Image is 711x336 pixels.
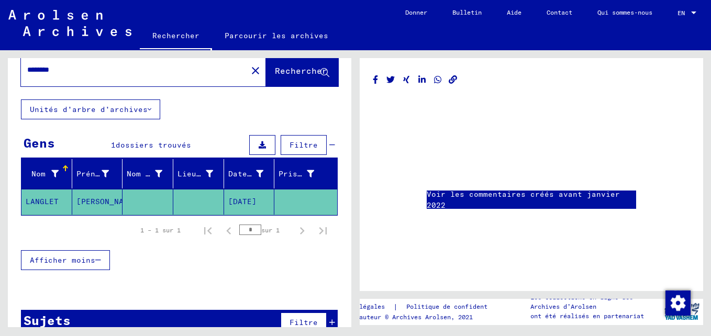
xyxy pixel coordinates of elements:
button: Partager sur Twitter [385,73,396,86]
button: Partager sur LinkedIn [417,73,428,86]
font: Lieu de naissance [177,169,258,178]
span: Filtre [290,318,318,327]
img: Arolsen_neg.svg [8,10,131,36]
mat-cell: [DATE] [224,189,275,215]
button: Rechercher [266,54,338,86]
mat-header-cell: Date of Birth [224,159,275,188]
font: sur 1 [261,226,280,234]
img: Modifier le consentement [665,290,691,316]
a: Parcourir les archives [212,23,341,48]
span: Afficher moins [30,255,95,265]
button: Partager sur Facebook [370,73,381,86]
div: Prénom [76,165,123,182]
p: ont été réalisés en partenariat avec [530,311,660,330]
font: Nom [31,169,46,178]
a: Rechercher [140,23,212,50]
p: Droits d’auteur © Archives Arolsen, 2021 [326,312,522,322]
button: Partager sur Xing [401,73,412,86]
mat-cell: LANGLET [21,189,72,215]
button: Copier le lien [448,73,459,86]
a: Mentions légales [326,301,393,312]
div: Prisonnier # [279,165,327,182]
div: Date de naissance [228,165,277,182]
img: yv_logo.png [662,298,702,324]
mat-header-cell: Prisoner # [274,159,337,188]
mat-header-cell: Place of Birth [173,159,224,188]
font: Nom de jeune fille [127,169,211,178]
button: Filtre [281,312,327,332]
div: 1 – 1 sur 1 [140,226,181,235]
a: Voir les commentaires créés avant janvier 2022 [427,189,636,211]
span: EN [677,9,689,17]
button: Filtre [281,135,327,155]
button: Première page [197,220,218,241]
font: Prisonnier # [279,169,335,178]
button: Dernière page [313,220,334,241]
div: Nom [26,165,72,182]
button: Afficher moins [21,250,110,270]
mat-icon: close [249,64,262,77]
mat-cell: [PERSON_NAME] [72,189,123,215]
span: dossiers trouvés [116,140,191,150]
font: | [393,301,398,312]
button: Clair [245,60,266,81]
div: Lieu de naissance [177,165,226,182]
mat-header-cell: First Name [72,159,123,188]
mat-header-cell: Last Name [21,159,72,188]
div: Gens [24,133,55,152]
button: Partager sur WhatsApp [432,73,443,86]
button: Page précédente [218,220,239,241]
a: Politique de confidentialité [398,301,522,312]
p: Les collections en ligne des Archives d’Arolsen [530,293,660,311]
button: Page suivante [292,220,313,241]
span: Filtre [290,140,318,150]
div: Sujets [24,311,71,330]
span: 1 [111,140,116,150]
font: Unités d’arbre d’archives [30,105,148,114]
button: Unités d’arbre d’archives [21,99,160,119]
mat-header-cell: Maiden Name [123,159,173,188]
div: Nom de jeune fille [127,165,175,182]
span: Rechercher [275,65,327,76]
font: Date de naissance [228,169,308,178]
font: Prénom [76,169,105,178]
